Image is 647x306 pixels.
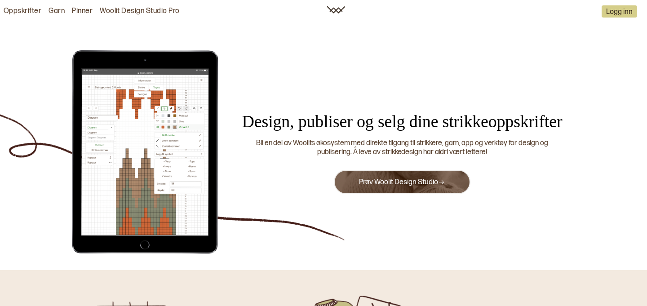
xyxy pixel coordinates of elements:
a: Pinner [72,7,93,16]
div: Bli en del av Woolits økosystem med direkte tilgang til strikkere, garn, app og verktøy for desig... [239,139,565,158]
button: Prøv Woolit Design Studio [334,170,470,194]
a: Prøv Woolit Design Studio [359,178,445,186]
a: Garn [49,7,65,16]
img: Illustrasjon av Woolit Design Studio Pro [66,49,224,255]
a: Woolit Design Studio Pro [100,7,180,16]
button: Logg inn [602,5,637,18]
a: Oppskrifter [4,7,41,16]
img: Woolit ikon [327,6,345,13]
div: Design, publiser og selg dine strikkeoppskrifter [228,111,576,133]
